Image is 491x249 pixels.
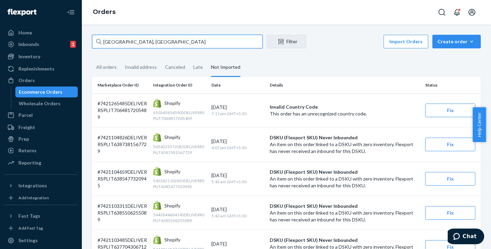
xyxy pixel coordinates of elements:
[70,41,76,48] div: 1
[211,206,264,213] div: [DATE]
[18,136,29,142] div: Prep
[164,202,180,209] span: Shopify
[211,138,264,145] div: [DATE]
[153,110,206,121] div: 6103458545905DELIVERRSPLIT7064817205489
[209,77,267,93] th: Date
[98,100,148,121] div: #7421265485DELIVERRSPLIT7064817205489
[270,175,420,189] p: An item on this order linked to a DSKU with zero inventory. Flexport has never received an inboun...
[437,38,476,45] div: Create order
[18,53,40,60] div: Inventory
[18,182,47,189] div: Integrations
[211,172,264,179] div: [DATE]
[93,8,116,16] a: Orders
[270,104,420,110] p: Invalid Country Code
[270,141,420,155] p: An item on this order linked to a DSKU with zero inventory. Flexport has never received an inboun...
[267,35,306,48] button: Filter
[96,58,117,76] div: All orders
[18,112,33,119] div: Parcel
[4,194,78,202] a: Add Integration
[211,145,264,151] div: 4:07 pm GMT+5:30
[270,237,420,244] p: DSKU (Flexport SKU) Never Inbounded
[64,5,78,19] button: Close Navigation
[18,65,55,72] div: Replenishments
[153,178,206,189] div: 5452821102833DELIVERRSPLIT6385477320945
[18,213,40,219] div: Fast Tags
[270,169,420,175] p: DSKU (Flexport SKU) Never Inbounded
[211,104,264,111] div: [DATE]
[4,235,78,246] a: Settings
[18,147,36,154] div: Returns
[384,35,428,48] button: Import Orders
[448,229,484,246] iframe: Opens a widget where you can chat to one of our agents
[267,38,306,45] div: Filter
[18,41,39,48] div: Inbounds
[425,206,475,220] button: Fix
[153,144,206,155] div: 5454225572081DELIVERRSPLIT6387381567729
[211,240,264,247] div: [DATE]
[4,134,78,144] a: Prep
[4,63,78,74] a: Replenishments
[4,39,78,50] a: Inbounds1
[164,236,180,243] span: Shopify
[4,180,78,191] button: Integrations
[432,35,481,48] button: Create order
[15,98,78,109] a: Wholesale Orders
[211,179,264,185] div: 5:43 am GMT+5:30
[4,211,78,221] button: Fast Tags
[270,134,420,141] p: DSKU (Flexport SKU) Never Inbounded
[193,58,203,76] div: Late
[18,225,43,231] div: Add Fast Tag
[165,58,185,76] div: Canceled
[8,9,36,16] img: Flexport logo
[18,195,49,201] div: Add Integration
[15,87,78,97] a: Ecommerce Orders
[270,209,420,223] p: An item on this order linked to a DSKU with zero inventory. Flexport has never received an inboun...
[267,77,422,93] th: Details
[87,2,121,22] ol: breadcrumbs
[4,27,78,38] a: Home
[18,159,41,166] div: Reporting
[125,58,157,76] div: Invalid address
[98,134,148,155] div: #7421104826DELIVERRSPLIT6387381567729
[18,237,38,244] div: Settings
[270,110,420,117] p: This order has an unrecognized country code.
[4,157,78,168] a: Reporting
[450,5,464,19] button: Open notifications
[435,5,449,19] button: Open Search Box
[422,77,481,93] th: Status
[211,213,264,219] div: 5:43 am GMT+5:30
[150,77,209,93] th: Integration Order ID
[211,111,264,117] div: 7:11 pm GMT+5:30
[4,75,78,86] a: Orders
[98,203,148,223] div: #7421103311DELIVERRSPLIT6385506255089
[153,212,206,223] div: 5443844604145DELIVERRSPLIT6385506255089
[425,138,475,151] button: Fix
[92,77,150,93] th: Marketplace Order ID
[92,35,263,48] input: Search orders
[164,168,180,175] span: Shopify
[465,5,479,19] button: Open account menu
[4,122,78,133] a: Freight
[98,169,148,189] div: #7421104659DELIVERRSPLIT6385477320945
[4,145,78,156] a: Returns
[4,110,78,121] a: Parcel
[18,77,35,84] div: Orders
[164,134,180,141] span: Shopify
[18,124,35,131] div: Freight
[425,104,475,117] button: Fix
[18,29,32,36] div: Home
[4,224,78,232] a: Add Fast Tag
[4,51,78,62] a: Inventory
[425,172,475,186] button: Fix
[211,58,240,77] div: Not Imported
[19,100,60,107] div: Wholesale Orders
[19,89,62,95] div: Ecommerce Orders
[473,107,486,142] button: Help Center
[164,100,180,107] span: Shopify
[270,203,420,209] p: DSKU (Flexport SKU) Never Inbounded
